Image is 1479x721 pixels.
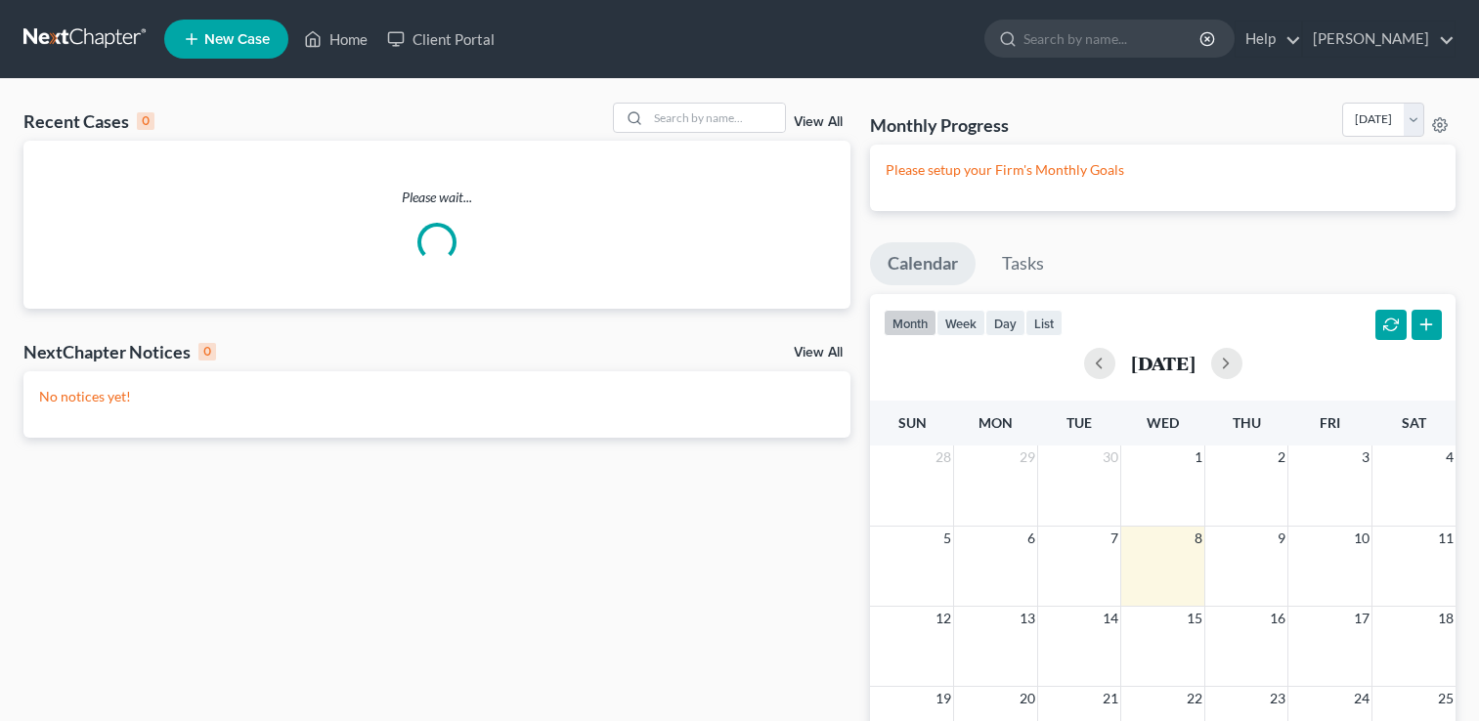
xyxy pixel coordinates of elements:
[1320,414,1340,431] span: Fri
[1276,445,1287,469] span: 2
[1023,21,1202,57] input: Search by name...
[1352,607,1371,630] span: 17
[1193,527,1204,550] span: 8
[979,414,1013,431] span: Mon
[1268,687,1287,710] span: 23
[936,310,985,336] button: week
[794,115,843,129] a: View All
[1402,414,1426,431] span: Sat
[137,112,154,130] div: 0
[1436,527,1456,550] span: 11
[1025,527,1037,550] span: 6
[1109,527,1120,550] span: 7
[1101,607,1120,630] span: 14
[984,242,1062,285] a: Tasks
[1233,414,1261,431] span: Thu
[1193,445,1204,469] span: 1
[23,109,154,133] div: Recent Cases
[1303,21,1455,57] a: [PERSON_NAME]
[898,414,927,431] span: Sun
[23,340,216,363] div: NextChapter Notices
[934,687,953,710] span: 19
[1147,414,1179,431] span: Wed
[1018,445,1037,469] span: 29
[1444,445,1456,469] span: 4
[1436,607,1456,630] span: 18
[1276,527,1287,550] span: 9
[934,445,953,469] span: 28
[1018,607,1037,630] span: 13
[1101,687,1120,710] span: 21
[1025,310,1063,336] button: list
[794,346,843,360] a: View All
[1236,21,1301,57] a: Help
[985,310,1025,336] button: day
[870,242,976,285] a: Calendar
[1185,687,1204,710] span: 22
[1131,353,1196,373] h2: [DATE]
[377,21,504,57] a: Client Portal
[204,32,270,47] span: New Case
[1066,414,1092,431] span: Tue
[1268,607,1287,630] span: 16
[870,113,1009,137] h3: Monthly Progress
[39,387,835,406] p: No notices yet!
[23,188,850,207] p: Please wait...
[941,527,953,550] span: 5
[934,607,953,630] span: 12
[1185,607,1204,630] span: 15
[886,160,1440,180] p: Please setup your Firm's Monthly Goals
[1018,687,1037,710] span: 20
[1101,445,1120,469] span: 30
[198,343,216,360] div: 0
[884,310,936,336] button: month
[1436,687,1456,710] span: 25
[294,21,377,57] a: Home
[1352,687,1371,710] span: 24
[648,104,785,132] input: Search by name...
[1360,445,1371,469] span: 3
[1352,527,1371,550] span: 10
